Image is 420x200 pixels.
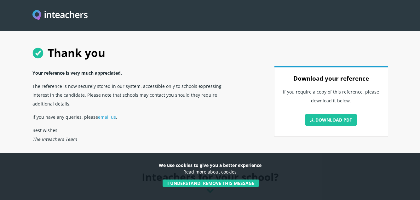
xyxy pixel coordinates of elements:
p: The reference is now securely stored in our system, accessible only to schools expressing interes... [32,79,237,110]
button: I understand, remove this message [163,180,259,187]
a: Read more about cookies [183,169,237,175]
h1: Thank you [32,40,388,66]
a: Download PDF [305,114,357,126]
p: Your reference is very much appreciated. [32,66,237,79]
a: email us [98,114,116,120]
a: Visit this site's homepage [32,10,88,21]
p: If you have any queries, please . [32,110,237,123]
img: Inteachers [32,10,88,21]
p: If you require a copy of this reference, please download it below. [282,85,380,111]
em: The Inteachers Team [32,136,77,142]
p: Best wishes [32,123,237,146]
strong: We use cookies to give you a better experience [159,162,262,168]
h3: Download your reference [282,72,380,85]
